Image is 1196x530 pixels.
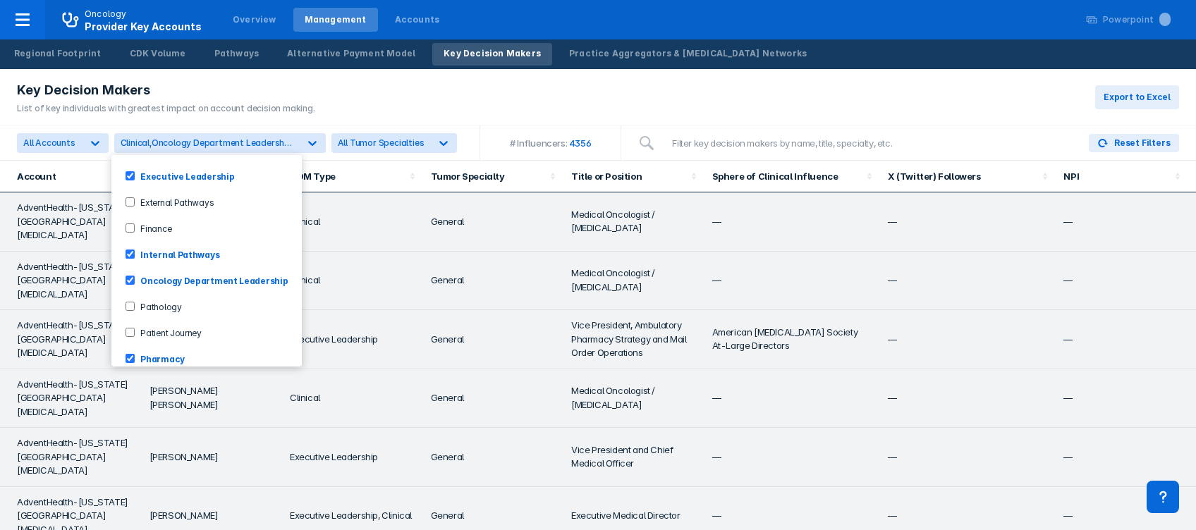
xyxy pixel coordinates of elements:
[17,171,124,182] div: Account
[563,192,704,252] td: Medical Oncologist / [MEDICAL_DATA]
[1103,13,1171,26] div: Powerpoint
[233,13,276,26] div: Overview
[135,222,171,234] label: Finance
[85,8,127,20] p: Oncology
[152,137,294,148] span: Oncology Department Leadership,
[287,47,415,60] div: Alternative Payment Model
[563,428,704,487] td: Vice President and Chief Medical Officer
[135,170,234,182] label: Executive Leadership
[135,248,219,260] label: Internal Pathways
[281,252,422,311] td: Clinical
[121,137,152,148] span: Clinical,
[704,428,879,487] td: —
[1095,85,1179,109] button: Export to Excel
[1055,192,1196,252] td: —
[1055,252,1196,311] td: —
[118,43,197,66] a: CDK Volume
[422,252,563,311] td: General
[141,369,282,429] td: [PERSON_NAME] [PERSON_NAME]
[431,171,547,182] div: Tumor Specialty
[704,310,879,369] td: American [MEDICAL_DATA] Society At-Large Directors
[276,43,427,66] a: Alternative Payment Model
[395,13,440,26] div: Accounts
[569,47,807,60] div: Practice Aggregators & [MEDICAL_DATA] Networks
[17,82,150,99] span: Key Decision Makers
[704,252,879,311] td: —
[888,171,1038,182] div: X (Twitter) Followers
[510,137,567,149] div: # Influencers:
[422,369,563,429] td: General
[14,47,102,60] div: Regional Footprint
[1055,428,1196,487] td: —
[879,192,1055,252] td: —
[879,369,1055,429] td: —
[135,352,185,364] label: Pharmacy
[384,8,451,32] a: Accounts
[1104,91,1171,104] span: Export to Excel
[1055,369,1196,429] td: —
[293,8,378,32] a: Management
[221,8,288,32] a: Overview
[422,192,563,252] td: General
[1063,171,1079,183] div: NPI
[23,137,75,148] span: All Accounts
[879,252,1055,311] td: —
[135,274,288,286] label: Oncology Department Leadership
[444,47,541,60] div: Key Decision Makers
[141,428,282,487] td: [PERSON_NAME]
[1114,137,1170,149] span: Reset Filters
[3,43,113,66] a: Regional Footprint
[281,369,422,429] td: Clinical
[17,102,315,115] div: List of key individuals with greatest impact on account decision making.
[130,47,186,60] div: CDK Volume
[422,428,563,487] td: General
[704,369,879,429] td: —
[305,13,367,26] div: Management
[281,428,422,487] td: Executive Leadership
[432,43,552,66] a: Key Decision Makers
[422,310,563,369] td: General
[135,196,214,208] label: External Pathways
[214,47,260,60] div: Pathways
[563,310,704,369] td: Vice President, Ambulatory Pharmacy Strategy and Mail Order Operations
[135,300,181,312] label: Pathology
[664,129,1072,157] input: Filter key decision makers by name, title, specialty, etc.
[1089,134,1179,152] button: Reset Filters
[1147,481,1179,513] div: Contact Support
[1055,310,1196,369] td: —
[338,137,425,148] span: All Tumor Specialties
[704,192,879,252] td: —
[203,43,271,66] a: Pathways
[290,171,405,182] div: KDM Type
[558,43,818,66] a: Practice Aggregators & [MEDICAL_DATA] Networks
[135,326,202,338] label: Patient Journey
[879,428,1055,487] td: —
[563,252,704,311] td: Medical Oncologist / [MEDICAL_DATA]
[712,171,862,182] div: Sphere of Clinical Influence
[879,310,1055,369] td: —
[85,20,202,32] span: Provider Key Accounts
[571,171,687,182] div: Title or Position
[567,137,592,149] span: 4356
[281,192,422,252] td: Clinical
[563,369,704,429] td: Medical Oncologist / [MEDICAL_DATA]
[281,310,422,369] td: Executive Leadership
